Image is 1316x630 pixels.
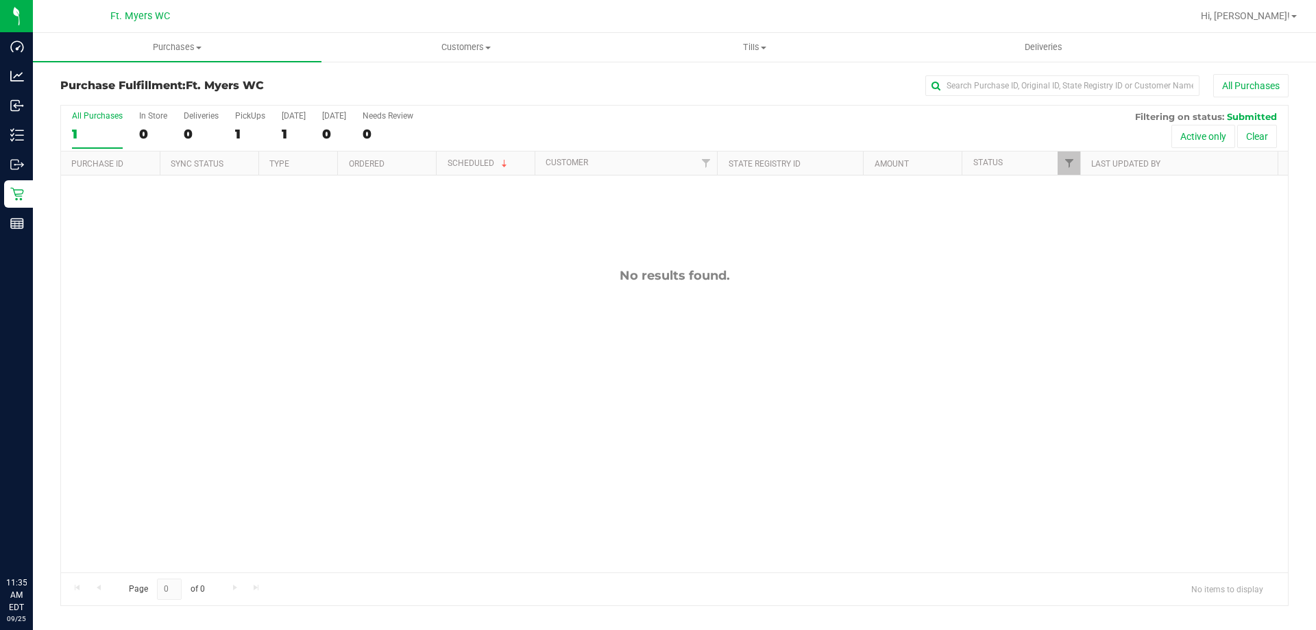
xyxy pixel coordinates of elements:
[282,111,306,121] div: [DATE]
[322,126,346,142] div: 0
[10,158,24,171] inline-svg: Outbound
[973,158,1003,167] a: Status
[184,111,219,121] div: Deliveries
[1135,111,1224,122] span: Filtering on status:
[72,126,123,142] div: 1
[184,126,219,142] div: 0
[235,111,265,121] div: PickUps
[117,579,216,600] span: Page of 0
[1171,125,1235,148] button: Active only
[321,33,610,62] a: Customers
[349,159,385,169] a: Ordered
[186,79,264,92] span: Ft. Myers WC
[10,128,24,142] inline-svg: Inventory
[448,158,510,168] a: Scheduled
[171,159,223,169] a: Sync Status
[611,41,898,53] span: Tills
[61,268,1288,283] div: No results found.
[322,41,609,53] span: Customers
[1237,125,1277,148] button: Clear
[6,614,27,624] p: 09/25
[139,111,167,121] div: In Store
[14,520,55,561] iframe: Resource center
[1058,152,1080,175] a: Filter
[10,187,24,201] inline-svg: Retail
[269,159,289,169] a: Type
[694,152,717,175] a: Filter
[33,33,321,62] a: Purchases
[282,126,306,142] div: 1
[1006,41,1081,53] span: Deliveries
[235,126,265,142] div: 1
[899,33,1188,62] a: Deliveries
[6,577,27,614] p: 11:35 AM EDT
[546,158,588,167] a: Customer
[1201,10,1290,21] span: Hi, [PERSON_NAME]!
[139,126,167,142] div: 0
[110,10,170,22] span: Ft. Myers WC
[10,217,24,230] inline-svg: Reports
[10,99,24,112] inline-svg: Inbound
[1227,111,1277,122] span: Submitted
[610,33,899,62] a: Tills
[71,159,123,169] a: Purchase ID
[875,159,909,169] a: Amount
[10,69,24,83] inline-svg: Analytics
[363,111,413,121] div: Needs Review
[925,75,1199,96] input: Search Purchase ID, Original ID, State Registry ID or Customer Name...
[1180,579,1274,599] span: No items to display
[729,159,801,169] a: State Registry ID
[1091,159,1160,169] a: Last Updated By
[72,111,123,121] div: All Purchases
[33,41,321,53] span: Purchases
[10,40,24,53] inline-svg: Dashboard
[322,111,346,121] div: [DATE]
[363,126,413,142] div: 0
[60,80,470,92] h3: Purchase Fulfillment:
[1213,74,1289,97] button: All Purchases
